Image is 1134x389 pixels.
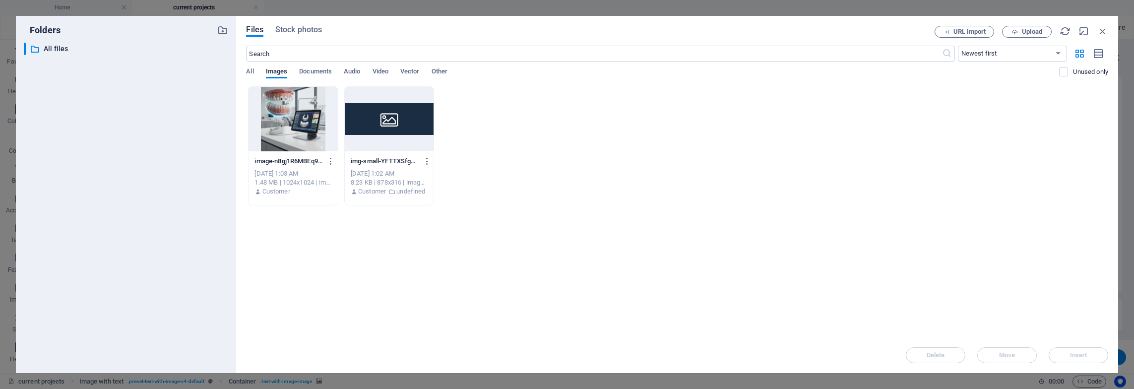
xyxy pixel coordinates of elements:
span: Documents [299,65,332,79]
i: Reload [1060,26,1071,37]
span: Video [373,65,388,79]
p: Customer [262,187,290,196]
input: Search [246,46,942,62]
button: URL import [935,26,994,38]
div: [DATE] 1:03 AM [254,169,332,178]
span: Images [266,65,288,79]
button: Upload [1002,26,1052,38]
i: Create new folder [217,25,228,36]
span: Vector [400,65,420,79]
div: ​ [24,43,26,55]
i: Minimize [1078,26,1089,37]
div: [DATE] 1:02 AM [351,169,428,178]
p: image-n8gj1R6MBEq9jmy95i5rIw.png [254,157,322,166]
span: Stock photos [275,24,322,36]
div: 1.48 MB | 1024x1024 | image/png [254,178,332,187]
span: URL import [953,29,986,35]
span: Other [432,65,447,79]
a: Skip to main content [4,4,70,12]
span: Upload [1022,29,1042,35]
p: undefined [396,187,425,196]
p: Displays only files that are not in use on the website. Files added during this session can still... [1073,67,1108,76]
span: Audio [344,65,360,79]
p: Customer [358,187,386,196]
span: All [246,65,253,79]
div: 8.23 KB | 878x316 | image/jpeg [351,178,428,187]
i: Close [1097,26,1108,37]
span: Files [246,24,263,36]
p: All files [44,43,210,55]
p: Folders [24,24,61,37]
p: img-small-YFTTXSfgQ1b0nhVuD1n75A.jpg [351,157,419,166]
